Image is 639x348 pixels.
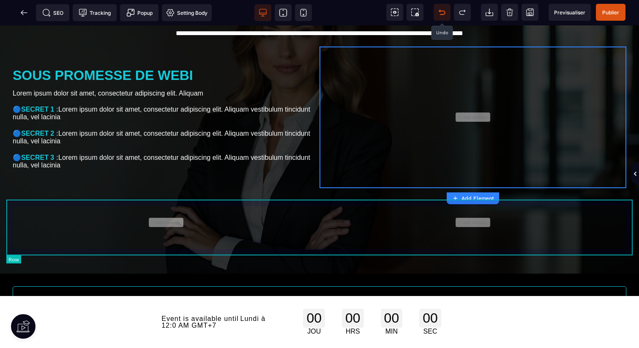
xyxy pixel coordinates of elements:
span: View components [386,4,403,21]
div: JOU [303,302,325,310]
text: 🔵 Lorem ipsum dolor sit amet, consectetur adipiscing elit. Aliquam vestibulum tincidunt nulla, ve... [13,126,319,146]
b: SECRET 1 : [21,80,58,88]
span: Event is available until [161,290,238,297]
div: 00 [303,283,325,302]
span: SEO [42,8,63,17]
strong: Add Element [461,195,494,201]
span: Preview [549,4,591,21]
div: 00 [419,283,441,302]
div: 00 [381,283,403,302]
text: Lorem ipsum dolor sit amet, consectetur adipiscing elit. Aliquam [13,62,319,74]
span: Previsualiser [554,9,585,16]
div: MIN [381,302,403,310]
span: Popup [126,8,153,17]
div: 00 [342,283,364,302]
b: SECRET 3 : [21,129,58,136]
h1: SOUS PROMESSE DE WEBI [13,38,319,62]
span: Screenshot [407,4,423,21]
text: 🔵 Lorem ipsum dolor sit amet, consectetur adipiscing elit. Aliquam vestibulum tincidunt nulla, ve... [13,102,319,122]
span: Tracking [79,8,111,17]
span: Lundi à 12:0 AM GMT+7 [161,290,265,304]
span: Publier [602,9,619,16]
div: SEC [419,302,441,310]
b: SECRET 2 : [21,104,58,112]
button: Add Element [447,192,499,204]
div: HRS [342,302,364,310]
span: Setting Body [166,8,208,17]
text: 🔵 Lorem ipsum dolor sit amet, consectetur adipiscing elit. Aliquam vestibulum tincidunt nulla, ve... [13,78,319,98]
